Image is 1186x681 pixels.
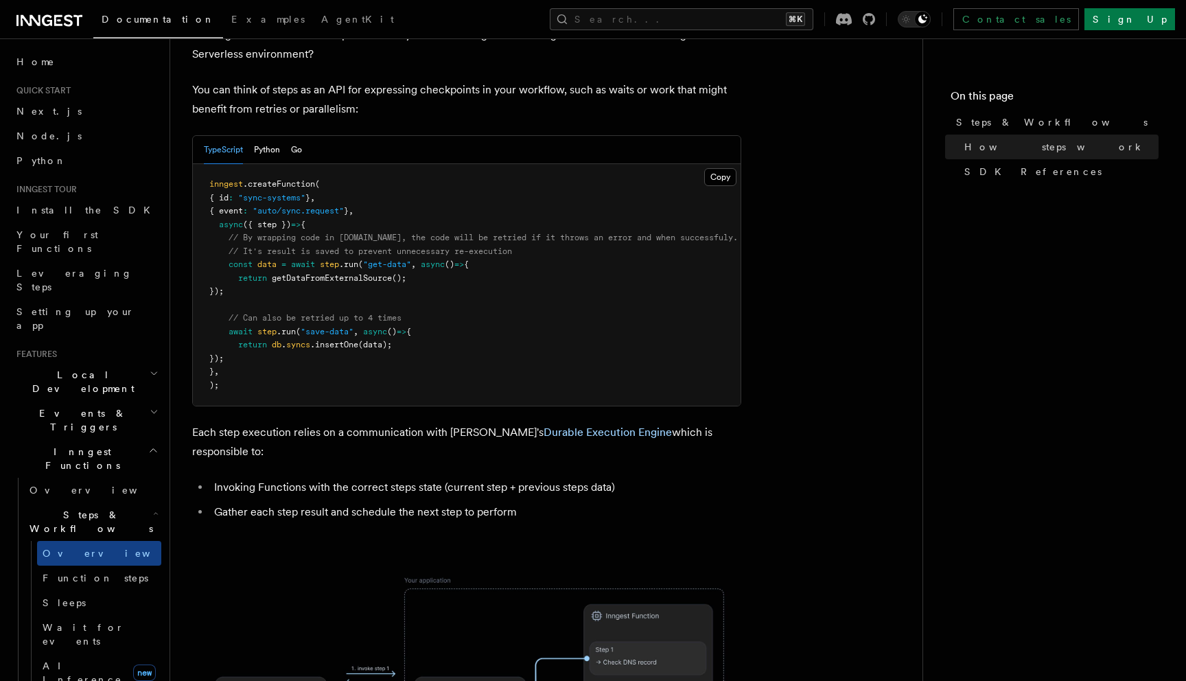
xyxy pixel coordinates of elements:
span: // By wrapping code in [DOMAIN_NAME], the code will be retried if it throws an error and when suc... [229,233,738,242]
span: "get-data" [363,259,411,269]
span: How steps work [964,140,1145,154]
span: return [238,273,267,283]
span: , [214,367,219,376]
span: , [310,193,315,203]
span: (data); [358,340,392,349]
span: Home [16,55,55,69]
button: TypeScript [204,136,243,164]
span: AgentKit [321,14,394,25]
span: Your first Functions [16,229,98,254]
span: Events & Triggers [11,406,150,434]
a: AgentKit [313,4,402,37]
span: Sleeps [43,597,86,608]
li: Gather each step result and schedule the next step to perform [210,503,741,522]
span: async [363,327,387,336]
span: { id [209,193,229,203]
span: "save-data" [301,327,353,336]
a: Examples [223,4,313,37]
span: db [272,340,281,349]
span: await [291,259,315,269]
span: Overview [43,548,184,559]
span: Inngest Functions [11,445,148,472]
a: Sign Up [1084,8,1175,30]
p: You might wonder: how do Steps work? Why doesn't an Inngest Function get timed out when running o... [192,25,741,64]
span: = [281,259,286,269]
span: : [229,193,233,203]
span: } [209,367,214,376]
p: Each step execution relies on a communication with [PERSON_NAME]'s which is responsible to: [192,423,741,461]
span: step [320,259,339,269]
span: { [301,220,305,229]
span: , [349,206,353,216]
a: Wait for events [37,615,161,654]
span: ( [315,179,320,189]
span: Quick start [11,85,71,96]
a: Setting up your app [11,299,161,338]
span: const [229,259,253,269]
span: step [257,327,277,336]
button: Search...⌘K [550,8,813,30]
span: Leveraging Steps [16,268,132,292]
span: (); [392,273,406,283]
span: , [411,259,416,269]
a: Durable Execution Engine [544,426,672,439]
span: .createFunction [243,179,315,189]
span: { [406,327,411,336]
span: new [133,665,156,681]
span: . [281,340,286,349]
span: inngest [209,179,243,189]
button: Copy [704,168,736,186]
span: Inngest tour [11,184,77,195]
p: You can think of steps as an API for expressing checkpoints in your workflow, such as waits or wo... [192,80,741,119]
span: { [464,259,469,269]
li: Invoking Functions with the correct steps state (current step + previous steps data) [210,478,741,497]
a: Home [11,49,161,74]
a: Node.js [11,124,161,148]
span: ( [358,259,363,269]
a: How steps work [959,135,1159,159]
span: async [219,220,243,229]
span: // It's result is saved to prevent unnecessary re-execution [229,246,512,256]
span: => [397,327,406,336]
span: () [445,259,454,269]
span: Overview [30,485,171,496]
button: Steps & Workflows [24,503,161,541]
button: Go [291,136,302,164]
a: Next.js [11,99,161,124]
span: Python [16,155,67,166]
button: Inngest Functions [11,439,161,478]
a: Contact sales [953,8,1079,30]
span: async [421,259,445,269]
h4: On this page [951,88,1159,110]
a: Leveraging Steps [11,261,161,299]
span: ( [296,327,301,336]
span: ); [209,380,219,390]
span: .insertOne [310,340,358,349]
span: Examples [231,14,305,25]
span: }); [209,286,224,296]
a: Steps & Workflows [951,110,1159,135]
span: Install the SDK [16,205,159,216]
a: SDK References [959,159,1159,184]
span: } [305,193,310,203]
span: syncs [286,340,310,349]
span: Documentation [102,14,215,25]
span: ({ step }) [243,220,291,229]
a: Sleeps [37,590,161,615]
button: Python [254,136,280,164]
span: "sync-systems" [238,193,305,203]
a: Documentation [93,4,223,38]
span: Wait for events [43,622,124,647]
span: } [344,206,349,216]
span: // Can also be retried up to 4 times [229,313,402,323]
kbd: ⌘K [786,12,805,26]
span: data [257,259,277,269]
span: () [387,327,397,336]
span: return [238,340,267,349]
span: Function steps [43,573,148,584]
span: }); [209,354,224,363]
span: Features [11,349,57,360]
button: Toggle dark mode [898,11,931,27]
span: => [291,220,301,229]
span: Next.js [16,106,82,117]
